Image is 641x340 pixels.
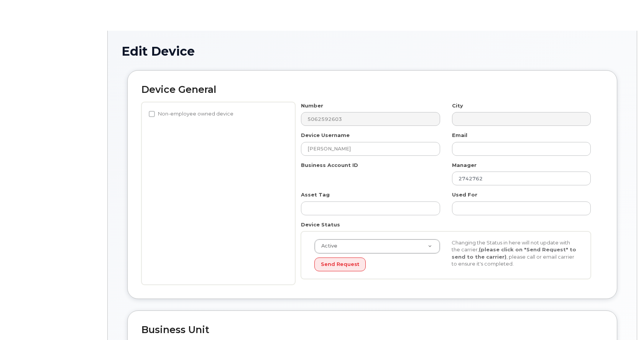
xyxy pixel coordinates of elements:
[315,239,440,253] a: Active
[141,84,603,95] h2: Device General
[141,325,603,335] h2: Business Unit
[301,191,330,198] label: Asset Tag
[317,243,337,249] span: Active
[452,132,467,139] label: Email
[301,162,358,169] label: Business Account ID
[452,102,463,109] label: City
[301,132,350,139] label: Device Username
[149,109,233,119] label: Non-employee owned device
[452,191,477,198] label: Used For
[122,45,623,58] h1: Edit Device
[149,111,155,117] input: Non-employee owned device
[452,172,591,185] input: Select manager
[314,257,366,272] button: Send Request
[446,239,583,267] div: Changing the Status in here will not update with the carrier, , please call or email carrier to e...
[301,102,323,109] label: Number
[452,246,576,260] strong: (please click on "Send Request" to send to the carrier)
[452,162,477,169] label: Manager
[301,221,340,228] label: Device Status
